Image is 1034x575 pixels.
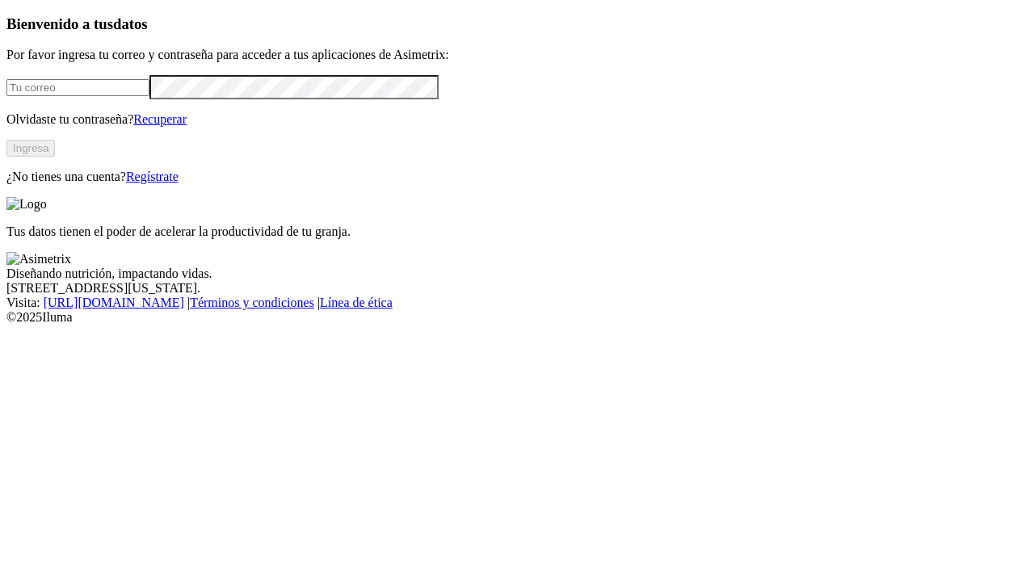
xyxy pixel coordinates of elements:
img: Logo [6,197,47,212]
div: [STREET_ADDRESS][US_STATE]. [6,281,1028,296]
input: Tu correo [6,79,149,96]
img: Asimetrix [6,252,71,267]
a: Recuperar [133,112,187,126]
a: Términos y condiciones [190,296,314,309]
p: Olvidaste tu contraseña? [6,112,1028,127]
div: Diseñando nutrición, impactando vidas. [6,267,1028,281]
p: ¿No tienes una cuenta? [6,170,1028,184]
p: Tus datos tienen el poder de acelerar la productividad de tu granja. [6,225,1028,239]
div: Visita : | | [6,296,1028,310]
h3: Bienvenido a tus [6,15,1028,33]
p: Por favor ingresa tu correo y contraseña para acceder a tus aplicaciones de Asimetrix: [6,48,1028,62]
a: [URL][DOMAIN_NAME] [44,296,184,309]
span: datos [113,15,148,32]
button: Ingresa [6,140,55,157]
a: Línea de ética [320,296,393,309]
a: Regístrate [126,170,179,183]
div: © 2025 Iluma [6,310,1028,325]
